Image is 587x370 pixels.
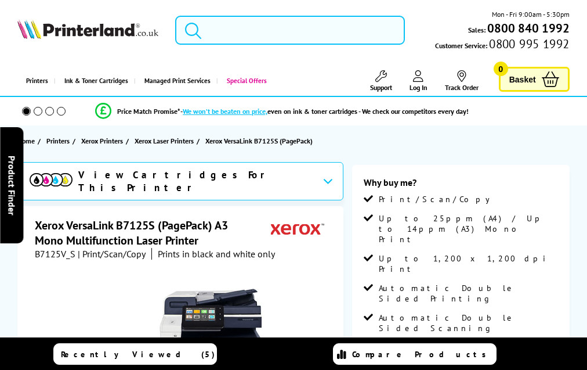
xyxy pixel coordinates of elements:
span: Up to 25ppm (A4) / Up to 14ppm (A3) Mono Print [379,213,558,245]
span: Customer Service: [435,38,569,51]
i: Prints in black and white only [158,248,275,260]
span: Log In [410,83,427,92]
span: Price Match Promise* [117,107,180,116]
a: Printerland Logo [17,19,158,41]
span: Sales: [468,24,485,35]
a: Compare Products [333,343,497,365]
img: View Cartridges [30,173,73,186]
a: Managed Print Services [134,66,216,96]
a: Ink & Toner Cartridges [54,66,134,96]
a: Log In [410,70,427,92]
img: Xerox [271,218,324,239]
a: Support [370,70,392,92]
span: View Cartridges For This Printer [78,168,313,194]
span: Print/Scan/Copy [379,194,498,204]
span: B7125V_S [35,248,75,260]
span: Mon - Fri 9:00am - 5:30pm [492,9,570,20]
span: Printers [46,135,70,147]
b: 0800 840 1992 [487,20,570,36]
a: Track Order [445,70,479,92]
span: Product Finder [6,155,17,215]
span: | Print/Scan/Copy [78,248,146,260]
a: Home [17,135,38,147]
a: Printers [46,135,73,147]
span: Xerox Printers [81,135,123,147]
span: Support [370,83,392,92]
a: 0800 840 1992 [485,23,570,34]
span: Automatic Double Sided Printing [379,283,558,304]
span: Automatic Double Sided Scanning [379,312,558,333]
a: Xerox Printers [81,135,126,147]
a: Recently Viewed (5) [53,343,217,365]
span: Compare Products [352,349,492,360]
a: Special Offers [216,66,273,96]
span: 0800 995 1992 [487,38,569,49]
span: Ink & Toner Cartridges [64,66,128,96]
a: Basket 0 [499,67,570,92]
span: Xerox VersaLink B7125S (PagePack) [205,135,313,147]
span: Recently Viewed (5) [61,349,215,360]
div: - even on ink & toner cartridges - We check our competitors every day! [180,107,469,116]
span: Xerox Laser Printers [135,135,194,147]
img: Printerland Logo [17,19,158,39]
span: Home [17,135,35,147]
span: Up to 1,200 x 1,200 dpi Print [379,253,558,274]
span: We won’t be beaten on price, [183,107,267,116]
li: modal_Promise [6,101,558,121]
a: Xerox VersaLink B7125S (PagePack) [205,135,316,147]
a: Printers [17,66,54,96]
a: Xerox Laser Printers [135,135,197,147]
h1: Xerox VersaLink B7125S (PagePack) A3 Mono Multifunction Laser Printer [35,218,271,248]
span: Basket [509,71,536,87]
div: Why buy me? [364,177,558,194]
span: 0 [494,62,508,76]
